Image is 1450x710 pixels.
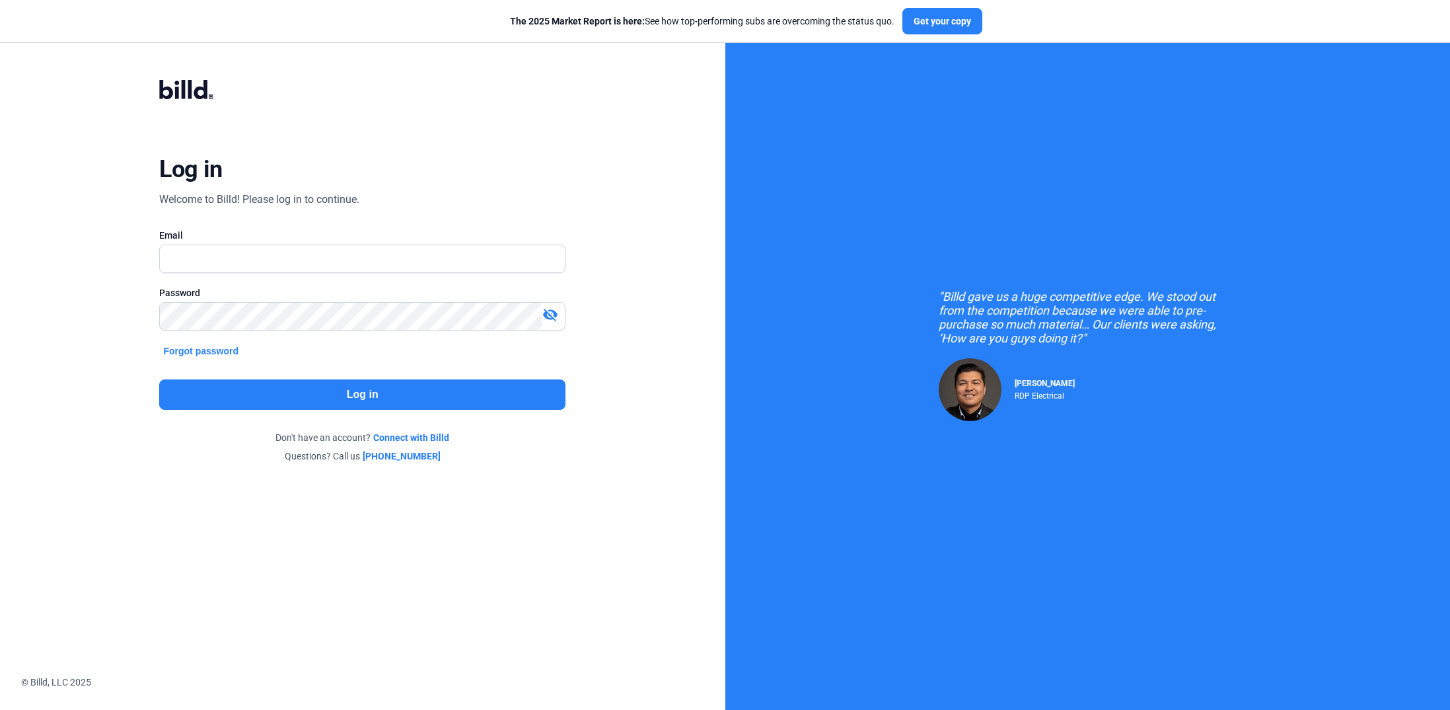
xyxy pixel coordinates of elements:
div: RDP Electrical [1015,388,1075,401]
button: Get your copy [902,8,982,34]
mat-icon: visibility_off [542,307,558,323]
button: Log in [159,379,565,410]
div: See how top-performing subs are overcoming the status quo. [510,15,894,28]
span: The 2025 Market Report is here: [510,16,645,26]
div: Email [159,229,565,242]
span: [PERSON_NAME] [1015,379,1075,388]
div: Questions? Call us [159,450,565,463]
img: Raul Pacheco [939,358,1001,421]
div: Log in [159,155,222,184]
div: Welcome to Billd! Please log in to continue. [159,192,359,208]
a: Connect with Billd [373,431,449,444]
div: "Billd gave us a huge competitive edge. We stood out from the competition because we were able to... [939,290,1236,345]
a: [PHONE_NUMBER] [363,450,441,463]
div: Password [159,286,565,299]
div: Don't have an account? [159,431,565,444]
button: Forgot password [159,344,242,358]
